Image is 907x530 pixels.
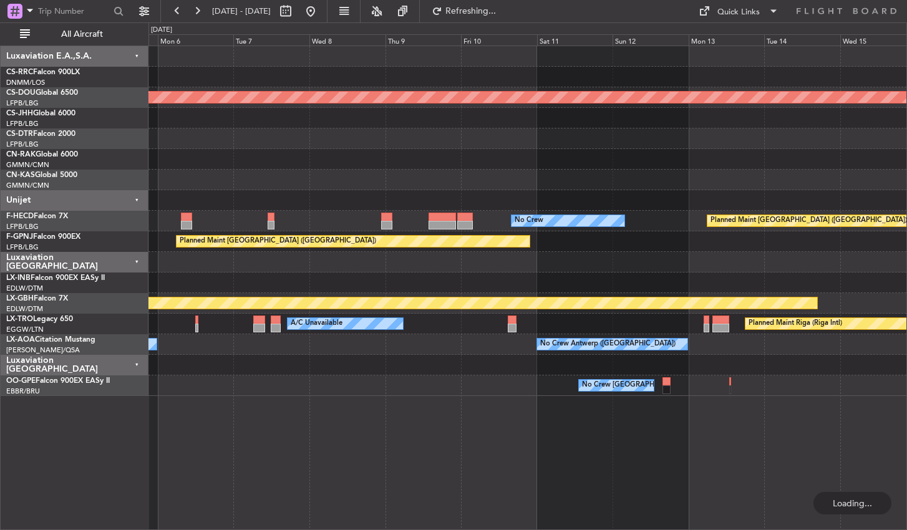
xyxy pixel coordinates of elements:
[386,34,462,46] div: Thu 9
[6,336,35,344] span: LX-AOA
[461,34,537,46] div: Fri 10
[14,24,135,44] button: All Aircraft
[6,336,95,344] a: LX-AOACitation Mustang
[613,34,689,46] div: Sun 12
[6,295,34,302] span: LX-GBH
[540,335,676,354] div: No Crew Antwerp ([GEOGRAPHIC_DATA])
[6,325,44,334] a: EGGW/LTN
[6,274,31,282] span: LX-INB
[764,34,840,46] div: Tue 14
[6,316,73,323] a: LX-TROLegacy 650
[6,181,49,190] a: GMMN/CMN
[6,89,78,97] a: CS-DOUGlobal 6500
[6,110,75,117] a: CS-JHHGlobal 6000
[426,1,501,21] button: Refreshing...
[717,6,760,19] div: Quick Links
[6,295,68,302] a: LX-GBHFalcon 7X
[6,213,34,220] span: F-HECD
[233,34,309,46] div: Tue 7
[6,151,78,158] a: CN-RAKGlobal 6000
[6,78,45,87] a: DNMM/LOS
[6,304,43,314] a: EDLW/DTM
[6,69,80,76] a: CS-RRCFalcon 900LX
[6,377,110,385] a: OO-GPEFalcon 900EX EASy II
[6,316,33,323] span: LX-TRO
[6,377,36,385] span: OO-GPE
[6,99,39,108] a: LFPB/LBG
[32,30,132,39] span: All Aircraft
[692,1,785,21] button: Quick Links
[291,314,342,333] div: A/C Unavailable
[6,387,40,396] a: EBBR/BRU
[445,7,497,16] span: Refreshing...
[151,25,172,36] div: [DATE]
[689,34,765,46] div: Mon 13
[158,34,234,46] div: Mon 6
[6,274,105,282] a: LX-INBFalcon 900EX EASy II
[711,211,907,230] div: Planned Maint [GEOGRAPHIC_DATA] ([GEOGRAPHIC_DATA])
[6,119,39,128] a: LFPB/LBG
[6,345,80,355] a: [PERSON_NAME]/QSA
[6,171,35,179] span: CN-KAS
[749,314,842,333] div: Planned Maint Riga (Riga Intl)
[6,171,77,179] a: CN-KASGlobal 5000
[6,233,33,241] span: F-GPNJ
[212,6,271,17] span: [DATE] - [DATE]
[813,492,891,514] div: Loading...
[6,110,33,117] span: CS-JHH
[6,222,39,231] a: LFPB/LBG
[6,243,39,252] a: LFPB/LBG
[309,34,386,46] div: Wed 8
[515,211,543,230] div: No Crew
[6,89,36,97] span: CS-DOU
[582,376,791,395] div: No Crew [GEOGRAPHIC_DATA] ([GEOGRAPHIC_DATA] National)
[6,233,80,241] a: F-GPNJFalcon 900EX
[6,213,68,220] a: F-HECDFalcon 7X
[38,2,110,21] input: Trip Number
[537,34,613,46] div: Sat 11
[6,130,75,138] a: CS-DTRFalcon 2000
[6,140,39,149] a: LFPB/LBG
[180,232,376,251] div: Planned Maint [GEOGRAPHIC_DATA] ([GEOGRAPHIC_DATA])
[6,284,43,293] a: EDLW/DTM
[6,160,49,170] a: GMMN/CMN
[6,69,33,76] span: CS-RRC
[6,151,36,158] span: CN-RAK
[6,130,33,138] span: CS-DTR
